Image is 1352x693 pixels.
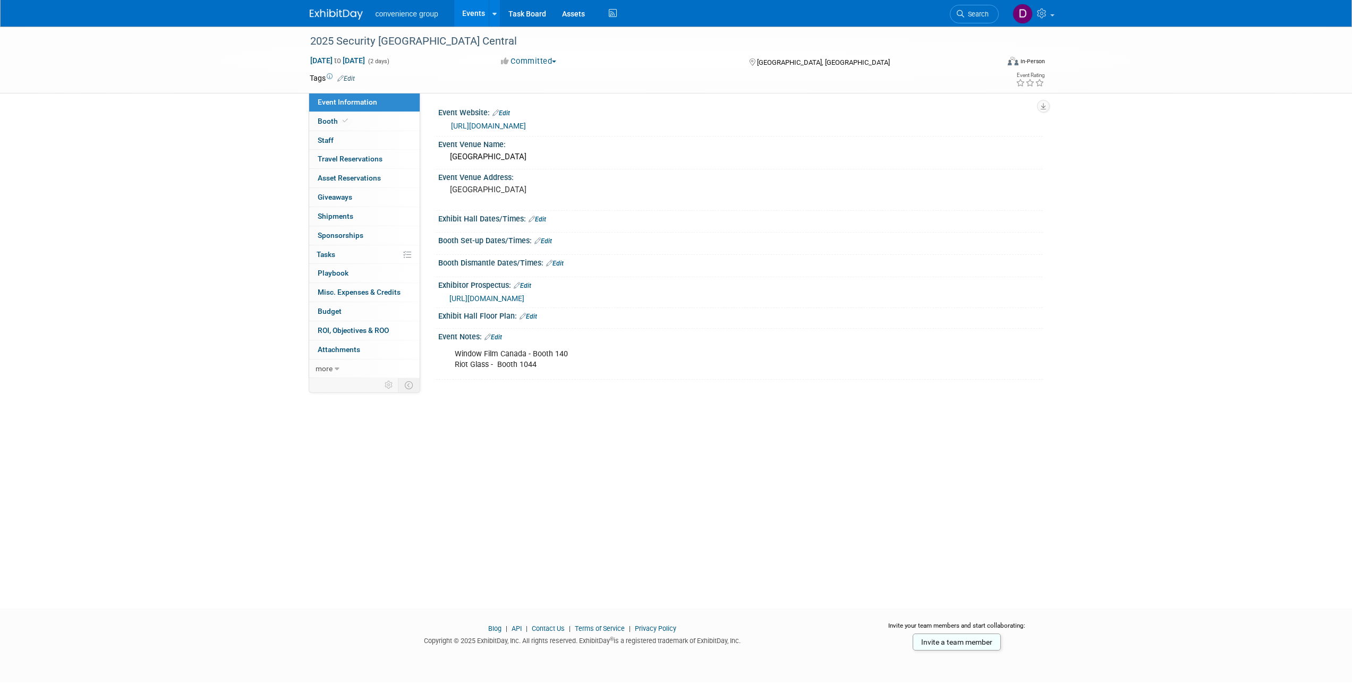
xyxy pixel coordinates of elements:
a: Attachments [309,340,420,359]
pre: [GEOGRAPHIC_DATA] [450,185,678,194]
a: Invite a team member [913,634,1001,651]
div: In-Person [1020,57,1045,65]
a: Privacy Policy [635,624,676,632]
a: Edit [484,333,502,341]
a: [URL][DOMAIN_NAME] [449,294,524,303]
div: Copyright © 2025 ExhibitDay, Inc. All rights reserved. ExhibitDay is a registered trademark of Ex... [310,634,856,646]
span: | [566,624,573,632]
img: Diego Boechat [1013,4,1033,24]
span: [DATE] [DATE] [310,56,365,65]
a: Asset Reservations [309,169,420,187]
div: [GEOGRAPHIC_DATA] [446,149,1035,165]
a: Shipments [309,207,420,226]
span: Playbook [318,269,348,277]
a: Tasks [309,245,420,264]
span: ROI, Objectives & ROO [318,326,389,335]
div: Exhibit Hall Floor Plan: [438,308,1043,322]
a: API [512,624,522,632]
span: Search [964,10,989,18]
td: Toggle Event Tabs [398,378,420,392]
a: Misc. Expenses & Credits [309,283,420,302]
div: 2025 Security [GEOGRAPHIC_DATA] Central [307,32,983,51]
span: | [523,624,530,632]
div: Event Venue Address: [438,169,1043,183]
a: Edit [529,216,546,223]
div: Event Format [936,55,1045,71]
a: Booth [309,112,420,131]
img: Format-Inperson.png [1008,57,1018,65]
div: Event Website: [438,105,1043,118]
span: to [333,56,343,65]
a: more [309,360,420,378]
a: Travel Reservations [309,150,420,168]
a: Sponsorships [309,226,420,245]
div: Booth Dismantle Dates/Times: [438,255,1043,269]
a: Blog [488,624,501,632]
div: Exhibit Hall Dates/Times: [438,211,1043,225]
span: | [626,624,633,632]
a: Edit [514,282,531,289]
span: Booth [318,117,350,125]
div: Event Venue Name: [438,136,1043,150]
span: Giveaways [318,193,352,201]
div: Invite your team members and start collaborating: [871,621,1043,637]
span: Budget [318,307,342,315]
span: [GEOGRAPHIC_DATA], [GEOGRAPHIC_DATA] [757,58,890,66]
span: Shipments [318,212,353,220]
span: convenience group [376,10,438,18]
a: Contact Us [532,624,565,632]
td: Personalize Event Tab Strip [380,378,398,392]
span: Attachments [318,345,360,354]
div: Booth Set-up Dates/Times: [438,233,1043,246]
a: ROI, Objectives & ROO [309,321,420,340]
span: Travel Reservations [318,155,382,163]
span: Sponsorships [318,231,363,239]
span: Event Information [318,98,377,106]
sup: ® [610,636,614,642]
span: Misc. Expenses & Credits [318,288,401,296]
img: ExhibitDay [310,9,363,20]
a: Edit [492,109,510,117]
span: Staff [318,136,334,144]
div: Window Film Canada - Booth 140 Riot Glass - Booth 1044 [447,344,926,375]
span: (2 days) [367,58,389,65]
div: Event Notes: [438,329,1043,343]
div: Event Rating [1016,73,1044,78]
a: Budget [309,302,420,321]
a: Terms of Service [575,624,625,632]
a: Edit [520,313,537,320]
button: Committed [497,56,560,67]
a: Search [950,5,999,23]
span: Asset Reservations [318,174,381,182]
span: more [316,364,333,373]
a: [URL][DOMAIN_NAME] [451,122,526,130]
a: Edit [546,260,564,267]
span: | [503,624,510,632]
a: Staff [309,131,420,150]
div: Exhibitor Prospectus: [438,277,1043,291]
a: Giveaways [309,188,420,207]
a: Event Information [309,93,420,112]
a: Edit [534,237,552,245]
a: Edit [337,75,355,82]
i: Booth reservation complete [343,118,348,124]
span: Tasks [317,250,335,259]
a: Playbook [309,264,420,283]
td: Tags [310,73,355,83]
